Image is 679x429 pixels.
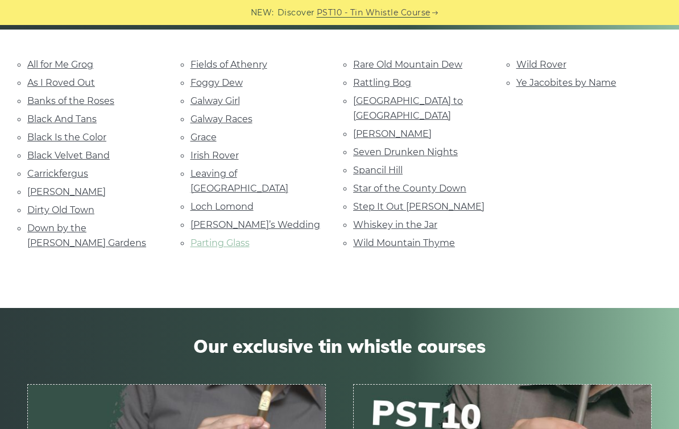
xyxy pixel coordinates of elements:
[191,132,217,143] a: Grace
[353,128,432,139] a: [PERSON_NAME]
[251,6,274,19] span: NEW:
[191,201,254,212] a: Loch Lomond
[353,95,463,121] a: [GEOGRAPHIC_DATA] to [GEOGRAPHIC_DATA]
[353,183,466,194] a: Star of the County Down
[191,150,239,161] a: Irish Rover
[317,6,430,19] a: PST10 - Tin Whistle Course
[353,201,485,212] a: Step It Out [PERSON_NAME]
[353,238,455,248] a: Wild Mountain Thyme
[27,95,114,106] a: Banks of the Roses
[27,150,110,161] a: Black Velvet Band
[27,205,94,215] a: Dirty Old Town
[353,219,437,230] a: Whiskey in the Jar
[191,219,320,230] a: [PERSON_NAME]’s Wedding
[27,132,106,143] a: Black Is the Color
[191,238,250,248] a: Parting Glass
[516,77,616,88] a: Ye Jacobites by Name
[27,59,93,70] a: All for Me Grog
[27,223,146,248] a: Down by the [PERSON_NAME] Gardens
[353,165,403,176] a: Spancil Hill
[353,59,462,70] a: Rare Old Mountain Dew
[191,168,288,194] a: Leaving of [GEOGRAPHIC_DATA]
[27,186,106,197] a: [PERSON_NAME]
[278,6,315,19] span: Discover
[353,77,411,88] a: Rattling Bog
[353,147,458,157] a: Seven Drunken Nights
[191,114,252,124] a: Galway Races
[27,168,88,179] a: Carrickfergus
[27,77,95,88] a: As I Roved Out
[191,59,267,70] a: Fields of Athenry
[191,77,243,88] a: Foggy Dew
[27,335,652,357] span: Our exclusive tin whistle courses
[516,59,566,70] a: Wild Rover
[191,95,240,106] a: Galway Girl
[27,114,97,124] a: Black And Tans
